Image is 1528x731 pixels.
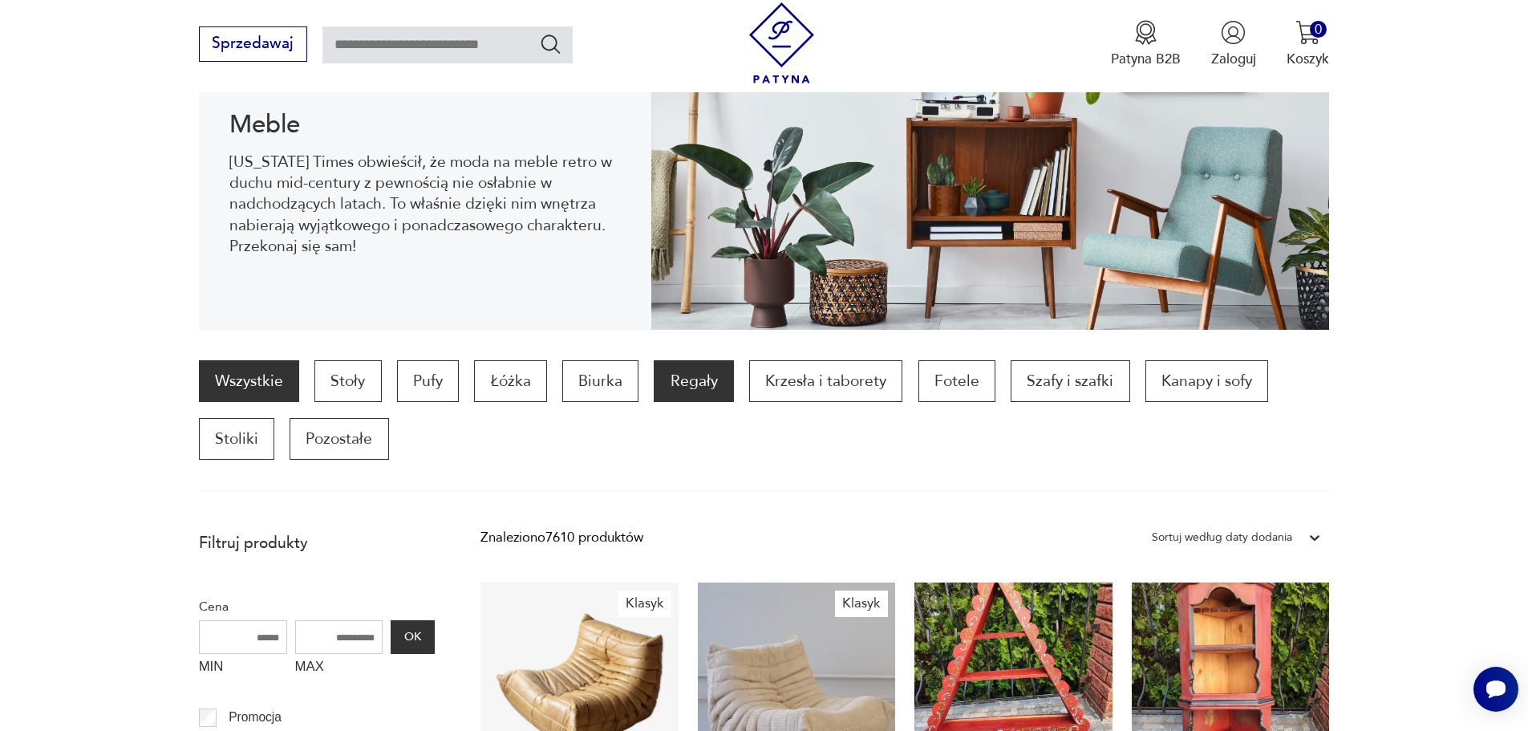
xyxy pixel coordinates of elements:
a: Łóżka [474,360,546,402]
a: Krzesła i taborety [749,360,902,402]
p: Filtruj produkty [199,533,435,554]
a: Pufy [397,360,459,402]
a: Fotele [918,360,995,402]
label: MAX [295,654,383,684]
p: Koszyk [1287,50,1329,68]
a: Pozostałe [290,418,388,460]
p: Patyna B2B [1111,50,1181,68]
button: Zaloguj [1211,20,1256,68]
a: Ikona medaluPatyna B2B [1111,20,1181,68]
p: [US_STATE] Times obwieścił, że moda na meble retro w duchu mid-century z pewnością nie osłabnie w... [229,152,620,258]
a: Biurka [562,360,638,402]
label: MIN [199,654,287,684]
button: Sprzedawaj [199,26,307,62]
img: Ikona koszyka [1295,20,1320,45]
button: 0Koszyk [1287,20,1329,68]
button: OK [391,620,434,654]
img: Patyna - sklep z meblami i dekoracjami vintage [741,2,822,83]
button: Szukaj [539,32,562,55]
img: Ikona medalu [1133,20,1158,45]
a: Kanapy i sofy [1145,360,1268,402]
div: 0 [1310,21,1327,38]
div: Sortuj według daty dodania [1152,527,1292,548]
p: Zaloguj [1211,50,1256,68]
img: Meble [651,41,1330,330]
div: Znaleziono 7610 produktów [480,527,643,548]
button: Patyna B2B [1111,20,1181,68]
a: Stoliki [199,418,274,460]
a: Szafy i szafki [1011,360,1129,402]
iframe: Smartsupp widget button [1473,667,1518,712]
img: Ikonka użytkownika [1221,20,1246,45]
h1: Meble [229,113,620,136]
a: Regały [654,360,733,402]
a: Stoły [314,360,381,402]
a: Sprzedawaj [199,39,307,51]
p: Promocja [229,707,282,728]
a: Wszystkie [199,360,299,402]
p: Cena [199,596,435,617]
